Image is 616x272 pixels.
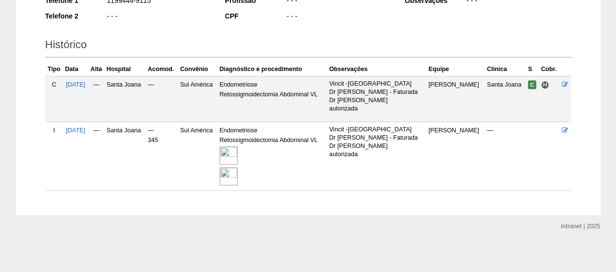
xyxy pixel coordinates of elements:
th: Tipo [45,62,63,76]
th: Convênio [178,62,218,76]
div: - - - [286,11,392,23]
td: Santa Joana [105,122,146,191]
div: Intranet | 2025 [561,221,600,231]
th: S [526,62,539,76]
div: C [47,80,61,90]
th: Clínica [485,62,526,76]
div: I [47,126,61,135]
th: Data [63,62,88,76]
p: Vincit -[GEOGRAPHIC_DATA] Dr [PERSON_NAME] - Faturada Dr [PERSON_NAME] autorizada [329,126,425,159]
span: Hospital [541,81,549,89]
div: CPF [225,11,286,21]
h2: Histórico [45,35,571,57]
td: Sul América [178,122,218,191]
td: Santa Joana [105,76,146,122]
th: Cobr. [539,62,560,76]
a: [DATE] [66,127,85,134]
div: - - - [106,11,212,23]
td: — [485,122,526,191]
th: Observações [327,62,427,76]
th: Diagnóstico e procedimento [218,62,327,76]
td: [PERSON_NAME] [427,76,485,122]
td: — [88,122,105,191]
td: Endometriose Retossigmoidectomia Abdominal VL [218,122,327,191]
td: Santa Joana [485,76,526,122]
th: Equipe [427,62,485,76]
span: Confirmada [528,80,536,89]
a: [DATE] [66,81,85,88]
th: Acomod. [146,62,178,76]
th: Alta [88,62,105,76]
div: Telefone 2 [45,11,106,21]
td: Sul América [178,76,218,122]
td: — 345 [146,122,178,191]
td: [PERSON_NAME] [427,122,485,191]
td: — [88,76,105,122]
td: Endometriose Retossigmoidectomia Abdominal VL [218,76,327,122]
p: Vincit -[GEOGRAPHIC_DATA] Dr [PERSON_NAME] - Faturada Dr [PERSON_NAME] autorizada [329,80,425,113]
td: — [146,76,178,122]
th: Hospital [105,62,146,76]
